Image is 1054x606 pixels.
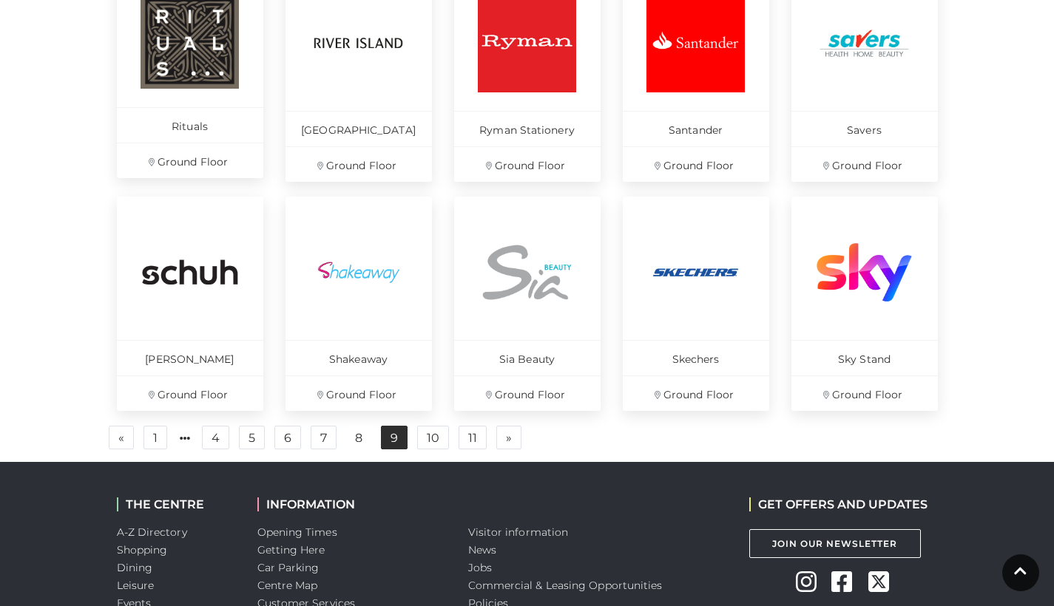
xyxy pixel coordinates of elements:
p: [PERSON_NAME] [117,340,263,375]
a: Next [496,426,521,449]
p: [GEOGRAPHIC_DATA] [286,111,432,146]
p: Ground Floor [623,146,769,182]
p: Ground Floor [117,143,263,178]
a: Jobs [468,561,492,574]
a: Visitor information [468,525,569,539]
p: Sky Stand [791,340,938,375]
a: News [468,543,496,556]
p: Santander [623,111,769,146]
a: 7 [311,426,337,449]
a: 5 [239,426,265,449]
p: Ground Floor [454,375,601,411]
a: Opening Times [257,525,337,539]
a: Skechers Ground Floor [623,197,769,411]
a: Sky Stand Ground Floor [791,197,938,411]
span: » [506,432,512,443]
a: Centre Map [257,579,318,592]
span: « [118,432,124,443]
a: 11 [459,426,487,449]
a: A-Z Directory [117,525,187,539]
p: Ground Floor [791,375,938,411]
p: Ground Floor [623,375,769,411]
h2: INFORMATION [257,497,446,511]
p: Shakeaway [286,340,432,375]
p: Skechers [623,340,769,375]
p: Ground Floor [117,375,263,411]
a: Shopping [117,543,168,556]
a: Shakeaway Ground Floor [286,197,432,411]
p: Rituals [117,107,263,143]
a: Leisure [117,579,155,592]
p: Ground Floor [286,146,432,182]
a: 1 [143,426,167,449]
p: Savers [791,111,938,146]
a: Sia Beauty Ground Floor [454,197,601,411]
a: Getting Here [257,543,325,556]
p: Ground Floor [286,375,432,411]
a: 10 [417,426,449,449]
a: Commercial & Leasing Opportunities [468,579,663,592]
h2: GET OFFERS AND UPDATES [749,497,928,511]
a: Join Our Newsletter [749,529,921,558]
h2: THE CENTRE [117,497,235,511]
a: Car Parking [257,561,320,574]
a: 9 [381,426,408,449]
p: Ground Floor [791,146,938,182]
a: 6 [274,426,301,449]
a: 8 [346,426,371,450]
p: Sia Beauty [454,340,601,375]
p: Ryman Stationery [454,111,601,146]
a: Previous [109,426,134,449]
a: Dining [117,561,153,574]
a: 4 [202,426,229,449]
a: [PERSON_NAME] Ground Floor [117,197,263,411]
p: Ground Floor [454,146,601,182]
